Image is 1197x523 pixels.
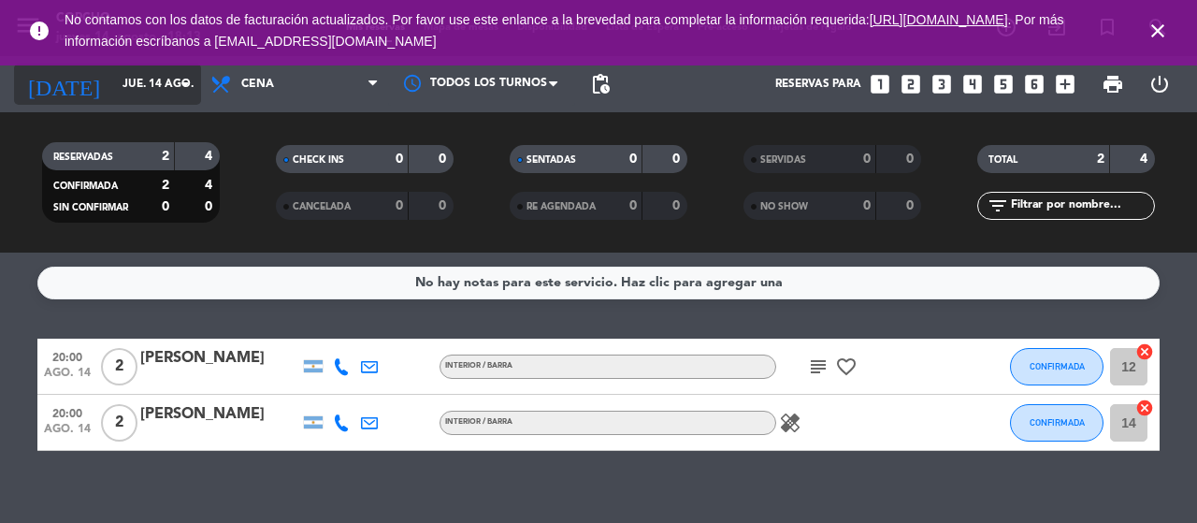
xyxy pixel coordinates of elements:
i: looks_3 [930,72,954,96]
strong: 2 [1097,153,1104,166]
strong: 0 [629,153,637,166]
strong: 4 [205,179,216,192]
button: CONFIRMADA [1010,348,1103,385]
span: SENTADAS [526,155,576,165]
div: No hay notas para este servicio. Haz clic para agregar una [415,272,783,294]
i: looks_6 [1022,72,1046,96]
span: CHECK INS [293,155,344,165]
span: TOTAL [988,155,1017,165]
strong: 0 [672,199,684,212]
span: CONFIRMADA [53,182,118,191]
strong: 0 [629,199,637,212]
i: looks_4 [960,72,985,96]
span: SIN CONFIRMAR [53,203,128,212]
span: Reservas para [775,78,861,91]
span: No contamos con los datos de facturación actualizados. Por favor use este enlance a la brevedad p... [65,12,1063,49]
span: NO SHOW [760,202,808,211]
i: close [1147,20,1169,42]
span: Interior / Barra [445,418,512,426]
strong: 0 [439,199,450,212]
strong: 0 [396,153,403,166]
strong: 4 [1140,153,1151,166]
strong: 0 [205,200,216,213]
i: cancel [1135,342,1154,361]
strong: 0 [906,199,917,212]
i: looks_two [899,72,923,96]
strong: 4 [205,150,216,163]
span: 20:00 [44,345,91,367]
i: [DATE] [14,64,113,105]
button: CONFIRMADA [1010,404,1103,442]
input: Filtrar por nombre... [1009,196,1154,216]
strong: 2 [162,179,169,192]
i: add_box [1053,72,1077,96]
i: favorite_border [835,356,858,378]
i: error [28,20,50,42]
i: cancel [1135,399,1154,417]
span: ago. 14 [44,367,91,388]
span: RE AGENDADA [526,202,596,211]
span: SERVIDAS [760,155,806,165]
i: looks_5 [991,72,1016,96]
i: looks_one [868,72,892,96]
span: CANCELADA [293,202,351,211]
span: 20:00 [44,401,91,423]
span: pending_actions [589,73,612,95]
i: arrow_drop_down [174,73,196,95]
i: healing [779,412,801,434]
strong: 0 [396,199,403,212]
span: CONFIRMADA [1030,417,1085,428]
i: subject [807,356,829,378]
a: [URL][DOMAIN_NAME] [870,12,1008,27]
span: 2 [101,348,137,385]
span: Interior / Barra [445,362,512,370]
span: print [1102,73,1124,95]
strong: 0 [439,153,450,166]
span: RESERVADAS [53,153,113,162]
a: . Por más información escríbanos a [EMAIL_ADDRESS][DOMAIN_NAME] [65,12,1063,49]
span: ago. 14 [44,423,91,444]
strong: 0 [162,200,169,213]
strong: 0 [906,153,917,166]
span: 2 [101,404,137,442]
strong: 0 [863,153,871,166]
i: power_settings_new [1148,73,1171,95]
strong: 2 [162,150,169,163]
div: LOG OUT [1136,56,1183,112]
strong: 0 [672,153,684,166]
i: filter_list [987,195,1009,217]
span: CONFIRMADA [1030,361,1085,371]
div: [PERSON_NAME] [140,346,299,370]
span: Cena [241,78,274,91]
strong: 0 [863,199,871,212]
div: [PERSON_NAME] [140,402,299,427]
